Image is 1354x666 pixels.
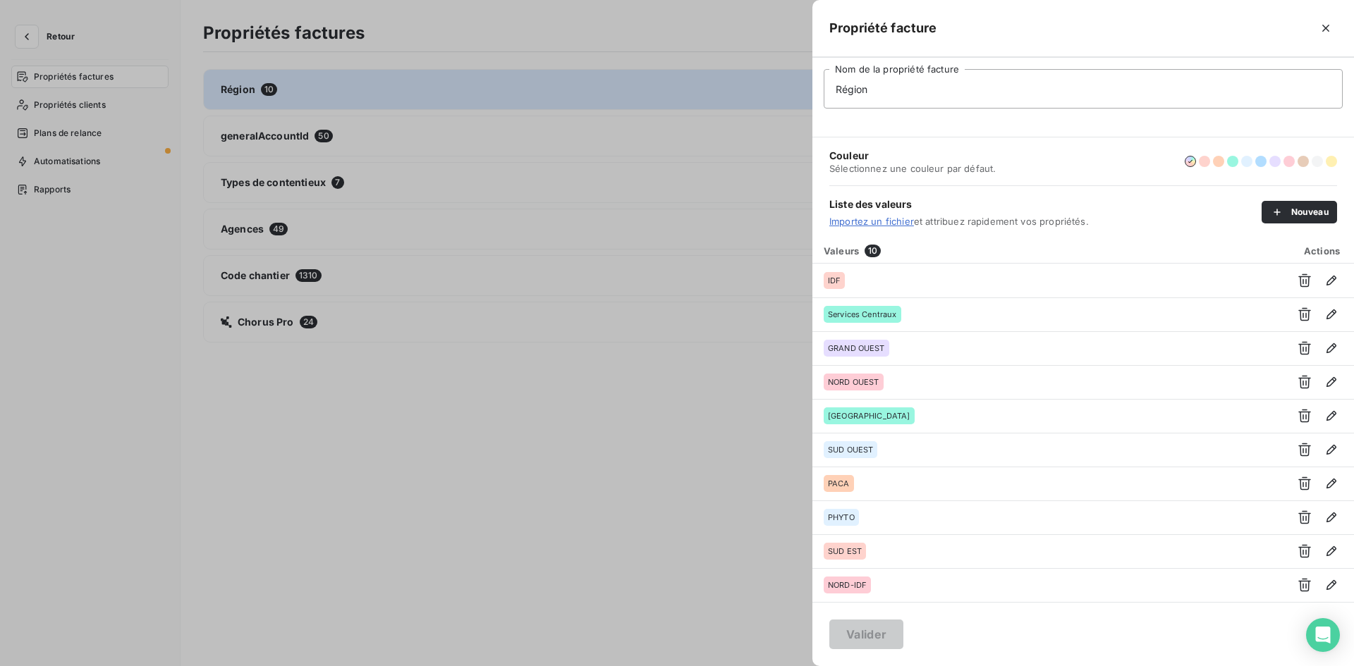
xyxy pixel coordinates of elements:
div: Open Intercom Messenger [1306,618,1340,652]
span: SUD EST [828,547,862,555]
span: Couleur [829,149,996,163]
button: Valider [829,619,903,649]
span: Services Centraux [828,310,897,319]
span: et attribuez rapidement vos propriétés. [829,216,1262,227]
a: Importez un fichier [829,216,914,227]
span: Actions [1304,245,1340,257]
span: PHYTO [828,513,855,522]
span: IDF [828,276,841,285]
span: GRAND OUEST [828,344,885,352]
span: Sélectionnez une couleur par défaut. [829,163,996,174]
span: NORD OUEST [828,378,879,386]
span: PACA [828,479,850,488]
span: NORD-IDF [828,581,867,589]
span: Liste des valeurs [829,197,1262,211]
span: [GEOGRAPHIC_DATA] [828,412,910,420]
span: 10 [865,245,881,257]
input: placeholder [824,69,1343,109]
span: SUD OUEST [828,445,873,454]
div: Valeurs [815,244,1279,258]
h5: Propriété facture [829,18,937,38]
button: Nouveau [1262,201,1337,223]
